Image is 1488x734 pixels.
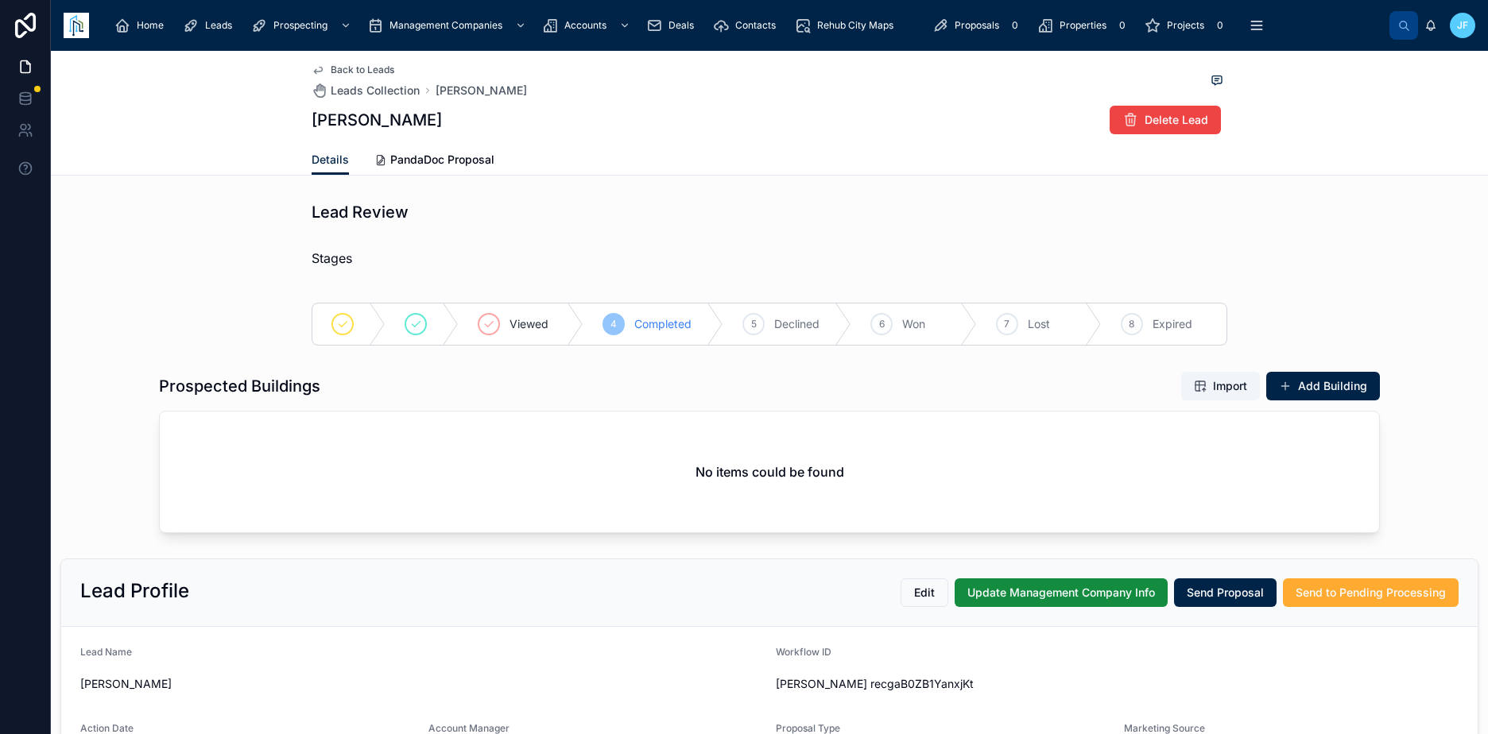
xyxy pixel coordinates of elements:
span: Action Date [80,722,134,734]
span: Back to Leads [331,64,394,76]
img: App logo [64,13,89,38]
span: 6 [879,318,885,330]
a: Management Companies [362,11,534,40]
span: 7 [1004,318,1009,330]
span: Proposals [955,19,999,32]
span: Expired [1153,316,1192,332]
button: Add Building [1266,372,1380,400]
span: Leads Collection [331,83,420,99]
button: Edit [901,578,948,607]
span: 8 [1129,318,1134,330]
a: Home [110,11,175,40]
span: [PERSON_NAME] recgaB0ZB1YanxjKt [776,676,1459,692]
span: Deals [668,19,694,32]
button: Send to Pending Processing [1283,578,1459,607]
span: Import [1213,378,1247,394]
a: Deals [641,11,705,40]
h1: Prospected Buildings [159,375,320,397]
div: 0 [1113,16,1132,35]
a: [PERSON_NAME] [436,83,527,99]
span: 5 [751,318,757,330]
span: Account Manager [428,722,510,734]
button: Import [1181,372,1260,400]
span: Details [312,152,349,168]
button: Update Management Company Info [955,578,1168,607]
div: 0 [1006,16,1025,35]
span: Viewed [510,316,548,332]
span: Send to Pending Processing [1296,585,1446,601]
div: scrollable content [102,8,1389,43]
button: Delete Lead [1110,106,1221,134]
span: Accounts [564,19,606,32]
span: Projects [1167,19,1204,32]
span: Marketing Source [1124,722,1205,734]
span: Update Management Company Info [967,585,1155,601]
span: Edit [914,585,935,601]
span: [PERSON_NAME] [80,676,763,692]
span: Prospecting [273,19,327,32]
span: Delete Lead [1145,112,1208,128]
h1: [PERSON_NAME] [312,109,442,131]
span: Home [137,19,164,32]
h1: Lead Review [312,201,409,223]
span: Lost [1028,316,1050,332]
a: Accounts [537,11,638,40]
a: Proposals0 [928,11,1029,40]
h2: Lead Profile [80,578,189,604]
a: Properties0 [1033,11,1137,40]
a: Rehub City Maps [790,11,905,40]
a: Details [312,145,349,176]
span: Send Proposal [1187,585,1264,601]
div: 0 [1211,16,1230,35]
a: Leads [178,11,243,40]
span: Proposal Type [776,722,840,734]
span: Management Companies [389,19,502,32]
a: Projects0 [1140,11,1234,40]
p: Stages [312,249,1227,268]
span: JF [1457,19,1468,32]
span: Won [902,316,925,332]
a: PandaDoc Proposal [374,145,494,177]
button: Send Proposal [1174,578,1277,607]
a: Contacts [708,11,787,40]
a: Leads Collection [312,83,420,99]
span: Contacts [735,19,776,32]
span: Workflow ID [776,646,831,658]
a: Back to Leads [312,64,394,76]
span: Lead Name [80,646,132,658]
span: Completed [634,316,692,332]
span: Rehub City Maps [817,19,893,32]
span: 4 [610,318,617,330]
a: Prospecting [246,11,359,40]
h2: No items could be found [696,462,844,481]
span: Leads [205,19,232,32]
span: Properties [1060,19,1106,32]
span: Declined [774,316,820,332]
span: PandaDoc Proposal [390,152,494,168]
